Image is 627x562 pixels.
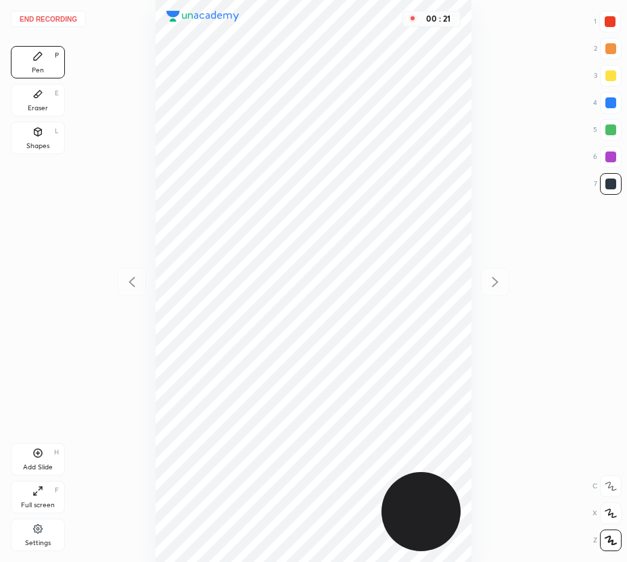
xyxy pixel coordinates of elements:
[55,52,59,59] div: P
[593,92,622,114] div: 4
[166,11,239,22] img: logo.38c385cc.svg
[55,128,59,135] div: L
[21,502,55,509] div: Full screen
[25,540,51,546] div: Settings
[26,143,49,149] div: Shapes
[28,105,48,112] div: Eraser
[11,11,86,27] button: End recording
[55,90,59,97] div: E
[593,475,622,497] div: C
[594,65,622,87] div: 3
[32,67,44,74] div: Pen
[23,464,53,471] div: Add Slide
[593,502,622,524] div: X
[593,146,622,168] div: 6
[593,530,622,551] div: Z
[54,449,59,456] div: H
[55,487,59,494] div: F
[594,173,622,195] div: 7
[594,38,622,60] div: 2
[594,11,621,32] div: 1
[422,14,455,24] div: 00 : 21
[593,119,622,141] div: 5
